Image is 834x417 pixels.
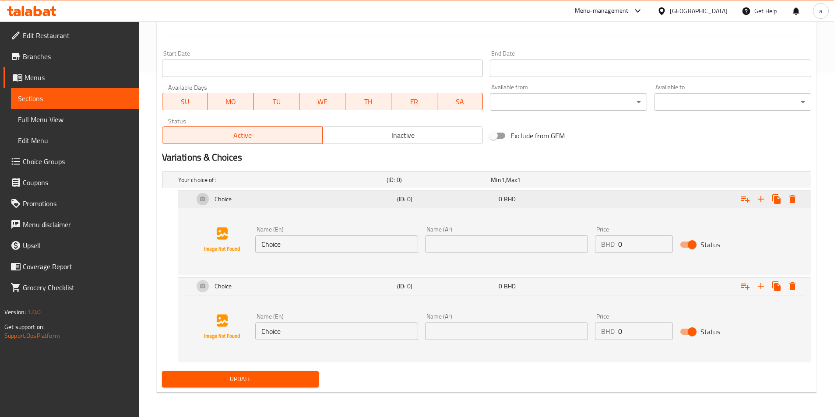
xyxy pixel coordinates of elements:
button: Delete Choice [785,278,800,294]
div: Expand [162,172,811,188]
button: Update [162,371,319,387]
h5: (ID: 0) [397,282,495,291]
span: Coupons [23,177,132,188]
span: Version: [4,306,26,318]
h2: Variations & Choices [162,151,811,164]
span: Upsell [23,240,132,251]
input: Please enter price [618,235,673,253]
button: SU [162,93,208,110]
span: Branches [23,51,132,62]
span: Max [506,174,517,186]
span: Min [491,174,501,186]
div: Expand [178,190,811,208]
div: Expand [178,277,811,295]
span: BHD [504,193,516,205]
div: , [491,175,591,184]
span: SU [166,95,205,108]
span: Update [169,374,312,385]
input: Please enter price [618,322,673,340]
span: Status [700,326,720,337]
span: 1 [501,174,505,186]
button: FR [391,93,437,110]
span: 0 [499,280,502,292]
button: Add new choice [753,278,769,294]
button: Inactive [322,126,483,144]
span: Full Menu View [18,114,132,125]
span: Active [166,129,319,142]
span: BHD [504,280,516,292]
span: 1 [517,174,521,186]
span: Get support on: [4,321,45,333]
div: ​ [490,93,647,111]
button: Add sub category [737,278,753,294]
button: Active [162,126,323,144]
a: Coverage Report [4,256,139,277]
h5: (ID: 0) [397,195,495,203]
span: 1.0.0 [27,306,41,318]
span: SA [441,95,480,108]
span: Edit Menu [18,135,132,146]
img: Ae5nvW7+0k+MAAAAAElFTkSuQmCC [194,212,250,268]
input: Enter name Ar [425,235,588,253]
a: Menu disclaimer [4,214,139,235]
div: Menu-management [575,6,629,16]
span: TU [257,95,296,108]
a: Edit Restaurant [4,25,139,46]
a: Menus [4,67,139,88]
button: Clone new choice [769,278,785,294]
span: Promotions [23,198,132,209]
p: BHD [601,326,615,336]
span: TH [349,95,388,108]
span: MO [211,95,250,108]
span: WE [303,95,342,108]
span: Exclude from GEM [510,130,565,141]
input: Enter name En [255,322,418,340]
p: BHD [601,239,615,249]
button: Clone new choice [769,191,785,207]
button: TU [254,93,300,110]
a: Choice Groups [4,151,139,172]
a: Full Menu View [11,109,139,130]
input: Enter name En [255,235,418,253]
a: Coupons [4,172,139,193]
span: Grocery Checklist [23,282,132,293]
h5: (ID: 0) [387,175,487,184]
a: Grocery Checklist [4,277,139,298]
a: Sections [11,88,139,109]
button: TH [345,93,391,110]
span: Sections [18,93,132,104]
a: Branches [4,46,139,67]
span: Menus [25,72,132,83]
div: ​ [654,93,811,111]
h5: Your choice of: [178,175,383,184]
span: 0 [499,193,502,205]
span: Status [700,239,720,250]
span: FR [395,95,434,108]
a: Edit Menu [11,130,139,151]
div: [GEOGRAPHIC_DATA] [670,6,728,16]
button: Delete Choice [785,191,800,207]
button: MO [208,93,254,110]
input: Enter name Ar [425,322,588,340]
span: Coverage Report [23,261,132,272]
button: SA [437,93,483,110]
span: Edit Restaurant [23,30,132,41]
a: Support.OpsPlatform [4,330,60,341]
a: Promotions [4,193,139,214]
button: Add new choice [753,191,769,207]
h5: Choice [215,195,232,203]
h5: Choice [215,282,232,291]
button: Add sub category [737,191,753,207]
span: Choice Groups [23,156,132,167]
button: WE [299,93,345,110]
img: Ae5nvW7+0k+MAAAAAElFTkSuQmCC [194,299,250,355]
span: Inactive [326,129,479,142]
span: Menu disclaimer [23,219,132,230]
span: a [819,6,822,16]
a: Upsell [4,235,139,256]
